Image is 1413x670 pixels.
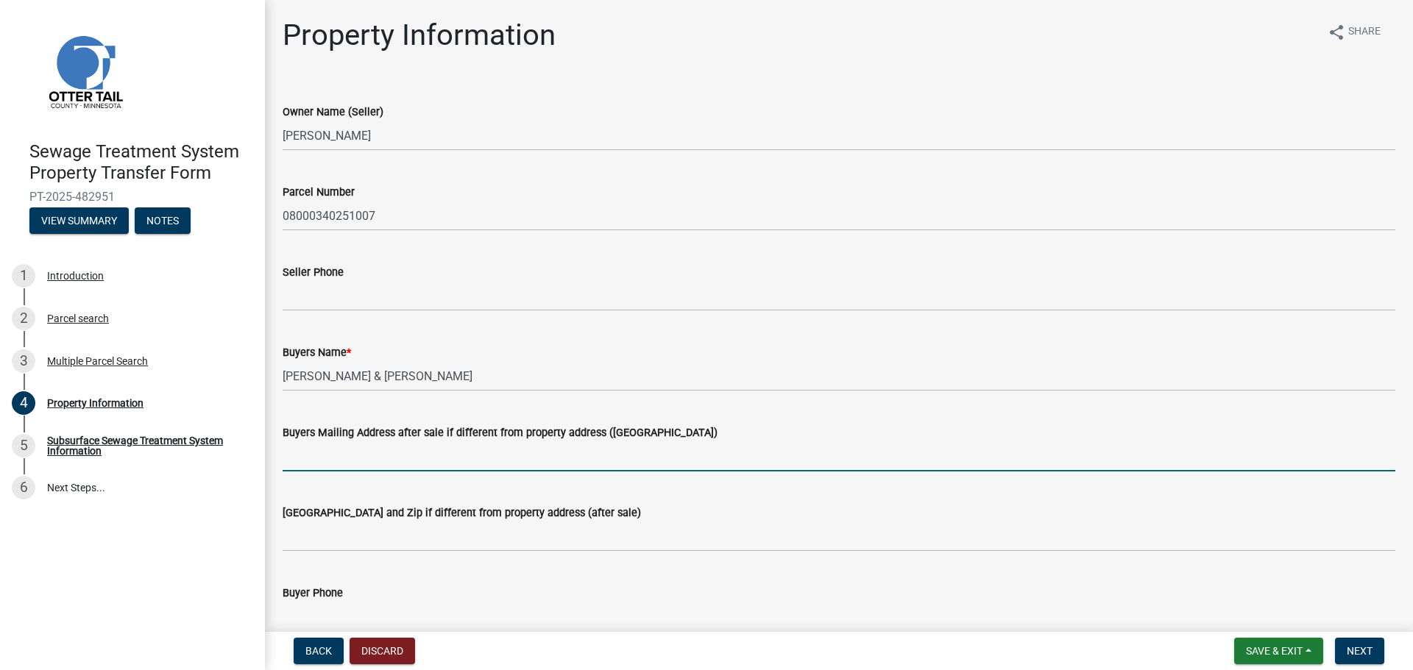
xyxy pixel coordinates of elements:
div: Introduction [47,271,104,281]
span: Save & Exit [1246,645,1303,657]
label: Seller Phone [283,268,344,278]
button: Notes [135,207,191,234]
button: Back [294,638,344,664]
h1: Property Information [283,18,556,53]
div: Parcel search [47,313,109,324]
div: Multiple Parcel Search [47,356,148,366]
div: 1 [12,264,35,288]
button: View Summary [29,207,129,234]
button: Discard [350,638,415,664]
button: shareShare [1316,18,1392,46]
button: Next [1335,638,1384,664]
wm-modal-confirm: Summary [29,215,129,227]
div: Property Information [47,398,144,408]
img: Otter Tail County, Minnesota [29,15,140,126]
div: 4 [12,391,35,415]
span: Share [1348,24,1381,41]
span: PT-2025-482951 [29,190,235,204]
div: Subsurface Sewage Treatment System Information [47,435,241,456]
div: 2 [12,307,35,330]
label: Buyers Name [283,348,351,358]
wm-modal-confirm: Notes [135,215,191,227]
button: Save & Exit [1234,638,1323,664]
label: [GEOGRAPHIC_DATA] and Zip if different from property address (after sale) [283,508,641,518]
div: 6 [12,476,35,499]
label: Buyers Mailing Address after sale if different from property address ([GEOGRAPHIC_DATA]) [283,428,718,438]
i: share [1328,24,1345,41]
h4: Sewage Treatment System Property Transfer Form [29,141,253,184]
label: Owner Name (Seller) [283,107,383,118]
div: 3 [12,349,35,373]
span: Back [305,645,332,657]
label: Parcel Number [283,188,355,198]
span: Next [1347,645,1373,657]
div: 5 [12,434,35,457]
label: Buyer Phone [283,588,343,599]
